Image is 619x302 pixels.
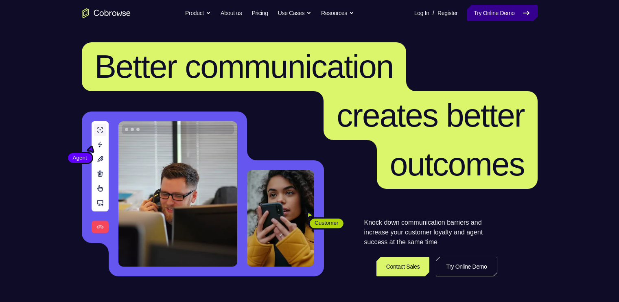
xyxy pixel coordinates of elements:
[433,8,434,18] span: /
[414,5,429,21] a: Log In
[376,257,430,276] a: Contact Sales
[467,5,537,21] a: Try Online Demo
[247,170,314,267] img: A customer holding their phone
[185,5,211,21] button: Product
[437,5,457,21] a: Register
[321,5,354,21] button: Resources
[82,8,131,18] a: Go to the home page
[95,48,394,85] span: Better communication
[118,121,237,267] img: A customer support agent talking on the phone
[221,5,242,21] a: About us
[390,146,525,182] span: outcomes
[436,257,497,276] a: Try Online Demo
[364,218,497,247] p: Knock down communication barriers and increase your customer loyalty and agent success at the sam...
[278,5,311,21] button: Use Cases
[337,97,524,133] span: creates better
[252,5,268,21] a: Pricing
